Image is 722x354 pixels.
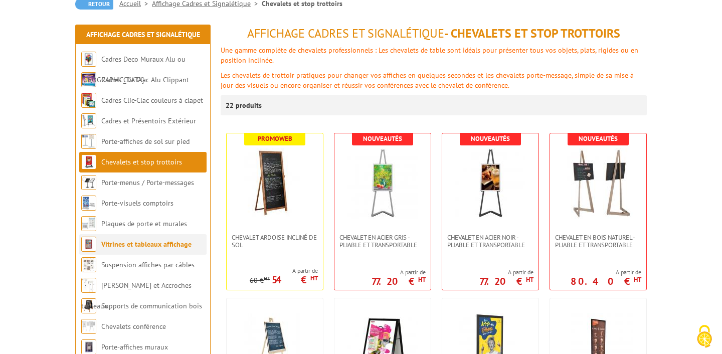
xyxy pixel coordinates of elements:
[227,234,323,249] a: Chevalet Ardoise incliné de sol
[81,319,96,334] img: Chevalets conférence
[81,154,96,169] img: Chevalets et stop trottoirs
[81,196,96,211] img: Porte-visuels comptoirs
[101,322,166,331] a: Chevalets conférence
[372,268,426,276] span: A partir de
[334,234,431,249] a: Chevalet en Acier gris - Pliable et transportable
[264,275,270,282] sup: HT
[101,240,192,249] a: Vitrines et tableaux affichage
[81,257,96,272] img: Suspension affiches par câbles
[250,267,318,275] span: A partir de
[272,277,318,283] p: 54 €
[442,234,538,249] a: Chevalet en Acier noir - Pliable et transportable
[101,301,202,310] a: Supports de communication bois
[101,199,173,208] a: Porte-visuels comptoirs
[81,113,96,128] img: Cadres et Présentoirs Extérieur
[221,27,647,40] h1: - Chevalets et stop trottoirs
[526,275,533,284] sup: HT
[101,75,189,84] a: Cadres Clic-Clac Alu Clippant
[372,278,426,284] p: 77.20 €
[418,275,426,284] sup: HT
[692,324,717,349] img: Cookies (fenêtre modale)
[226,95,263,115] p: 22 produits
[687,320,722,354] button: Cookies (fenêtre modale)
[101,342,168,351] a: Porte-affiches muraux
[479,268,533,276] span: A partir de
[81,216,96,231] img: Plaques de porte et murales
[81,278,96,293] img: Cimaises et Accroches tableaux
[347,148,418,219] img: Chevalet en Acier gris - Pliable et transportable
[101,116,196,125] a: Cadres et Présentoirs Extérieur
[455,148,525,219] img: Chevalet en Acier noir - Pliable et transportable
[101,157,182,166] a: Chevalets et stop trottoirs
[479,278,533,284] p: 77.20 €
[258,134,292,143] b: Promoweb
[634,275,641,284] sup: HT
[101,178,194,187] a: Porte-menus / Porte-messages
[81,93,96,108] img: Cadres Clic-Clac couleurs à clapet
[310,274,318,282] sup: HT
[240,148,310,219] img: Chevalet Ardoise incliné de sol
[101,96,203,105] a: Cadres Clic-Clac couleurs à clapet
[247,26,444,41] span: Affichage Cadres et Signalétique
[101,219,187,228] a: Plaques de porte et murales
[563,148,633,219] img: Chevalet en bois naturel - Pliable et transportable
[250,277,270,284] p: 60 €
[232,234,318,249] span: Chevalet Ardoise incliné de sol
[81,237,96,252] img: Vitrines et tableaux affichage
[447,234,533,249] span: Chevalet en Acier noir - Pliable et transportable
[81,52,96,67] img: Cadres Deco Muraux Alu ou Bois
[221,46,638,65] span: Une gamme complète de chevalets professionnels : Les chevalets de table sont idéals pour présente...
[221,71,634,90] span: Les chevalets de trottoir pratiques pour changer vos affiches en quelques secondes et les chevale...
[101,137,190,146] a: Porte-affiches de sol sur pied
[81,134,96,149] img: Porte-affiches de sol sur pied
[81,281,192,310] a: [PERSON_NAME] et Accroches tableaux
[571,268,641,276] span: A partir de
[81,55,186,84] a: Cadres Deco Muraux Alu ou [GEOGRAPHIC_DATA]
[81,175,96,190] img: Porte-menus / Porte-messages
[579,134,618,143] b: Nouveautés
[363,134,402,143] b: Nouveautés
[339,234,426,249] span: Chevalet en Acier gris - Pliable et transportable
[571,278,641,284] p: 80.40 €
[550,234,646,249] a: Chevalet en bois naturel - Pliable et transportable
[555,234,641,249] span: Chevalet en bois naturel - Pliable et transportable
[471,134,510,143] b: Nouveautés
[101,260,195,269] a: Suspension affiches par câbles
[86,30,200,39] a: Affichage Cadres et Signalétique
